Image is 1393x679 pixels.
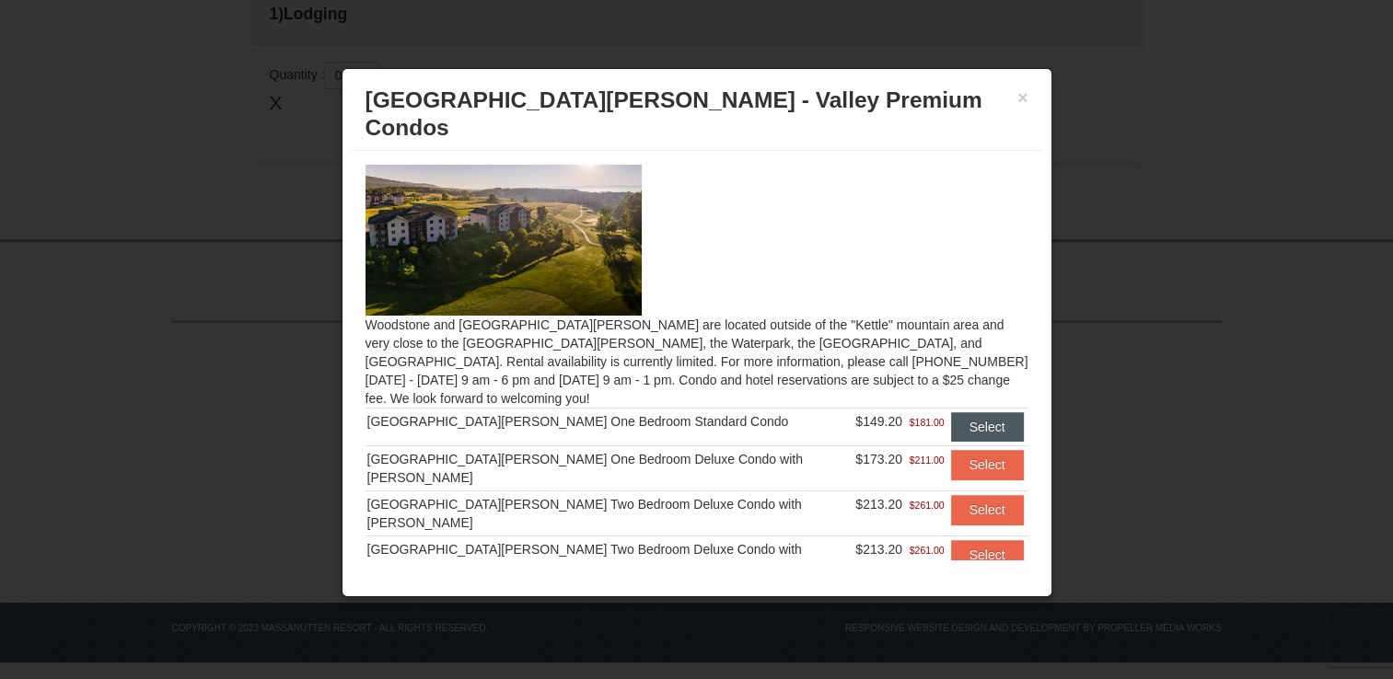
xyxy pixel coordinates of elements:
[367,495,853,532] div: [GEOGRAPHIC_DATA][PERSON_NAME] Two Bedroom Deluxe Condo with [PERSON_NAME]
[855,452,902,466] span: $173.20
[951,540,1024,570] button: Select
[1017,88,1028,107] button: ×
[367,450,853,487] div: [GEOGRAPHIC_DATA][PERSON_NAME] One Bedroom Deluxe Condo with [PERSON_NAME]
[367,412,853,431] div: [GEOGRAPHIC_DATA][PERSON_NAME] One Bedroom Standard Condo
[951,450,1024,479] button: Select
[855,414,902,429] span: $149.20
[367,540,853,577] div: [GEOGRAPHIC_DATA][PERSON_NAME] Two Bedroom Deluxe Condo with [PERSON_NAME]*
[910,496,945,514] span: $261.00
[366,165,642,316] img: 19219041-4-ec11c166.jpg
[855,497,902,512] span: $213.20
[352,151,1042,560] div: Woodstone and [GEOGRAPHIC_DATA][PERSON_NAME] are located outside of the "Kettle" mountain area an...
[366,87,982,140] span: [GEOGRAPHIC_DATA][PERSON_NAME] - Valley Premium Condos
[910,413,945,432] span: $181.00
[855,542,902,557] span: $213.20
[951,412,1024,442] button: Select
[910,541,945,559] span: $261.00
[910,451,945,469] span: $211.00
[951,495,1024,524] button: Select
